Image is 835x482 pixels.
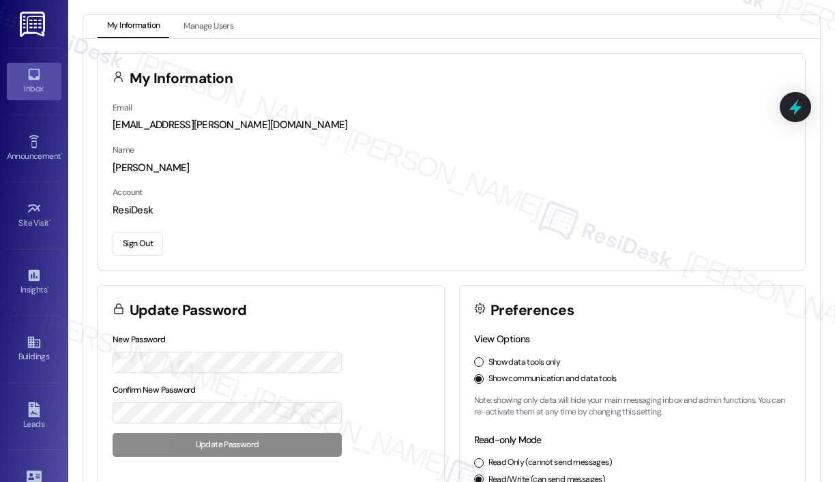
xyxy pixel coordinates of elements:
label: Show data tools only [488,357,561,369]
h3: Preferences [490,303,574,318]
a: Buildings [7,331,61,367]
div: [PERSON_NAME] [113,161,791,175]
p: Note: showing only data will hide your main messaging inbox and admin functions. You can re-activ... [474,395,791,419]
a: Leads [7,398,61,435]
h3: My Information [130,72,233,86]
button: Manage Users [174,15,243,38]
label: Account [113,187,143,198]
h3: Update Password [130,303,247,318]
label: Read-only Mode [474,434,542,446]
label: Show communication and data tools [488,373,617,385]
div: ResiDesk [113,203,791,217]
button: My Information [98,15,169,38]
a: Insights • [7,264,61,301]
div: [EMAIL_ADDRESS][PERSON_NAME][DOMAIN_NAME] [113,118,791,132]
button: Sign Out [113,232,163,256]
span: • [49,216,51,226]
label: View Options [474,333,530,345]
label: Read Only (cannot send messages) [488,457,612,469]
img: ResiDesk Logo [20,12,48,37]
a: Site Visit • [7,197,61,234]
label: Confirm New Password [113,385,196,395]
span: • [47,283,49,292]
label: New Password [113,334,166,345]
label: Name [113,145,134,155]
label: Email [113,102,132,113]
a: Inbox [7,63,61,100]
span: • [61,149,63,159]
